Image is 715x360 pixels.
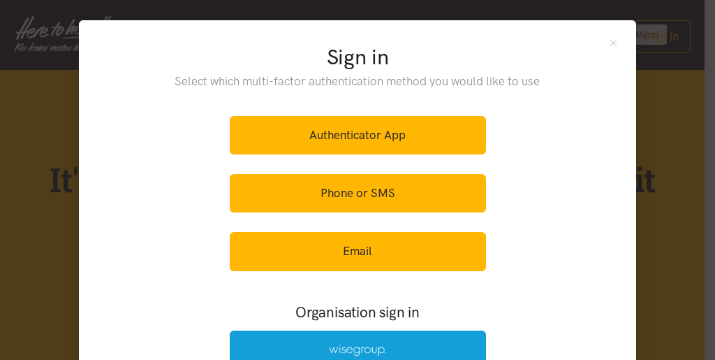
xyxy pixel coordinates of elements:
h3: Organisation sign in [191,302,524,322]
p: Select which multi-factor authentication method you would like to use [147,72,569,91]
a: Authenticator App [230,116,486,154]
img: Wise Group [329,345,386,357]
button: Close [607,37,619,49]
a: Email [230,232,486,271]
h2: Sign in [147,43,569,72]
a: Phone or SMS [230,174,486,213]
